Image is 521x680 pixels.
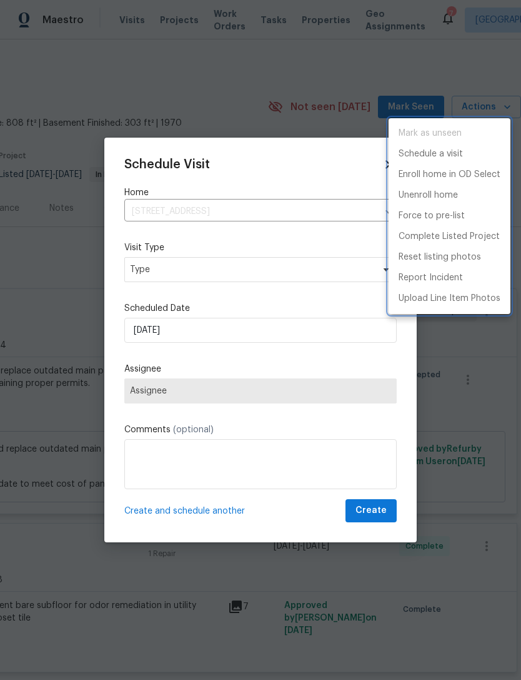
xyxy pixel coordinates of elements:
[399,189,458,202] p: Unenroll home
[399,210,465,223] p: Force to pre-list
[399,271,463,285] p: Report Incident
[399,292,500,305] p: Upload Line Item Photos
[399,148,463,161] p: Schedule a visit
[399,168,500,181] p: Enroll home in OD Select
[399,230,500,243] p: Complete Listed Project
[399,251,481,264] p: Reset listing photos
